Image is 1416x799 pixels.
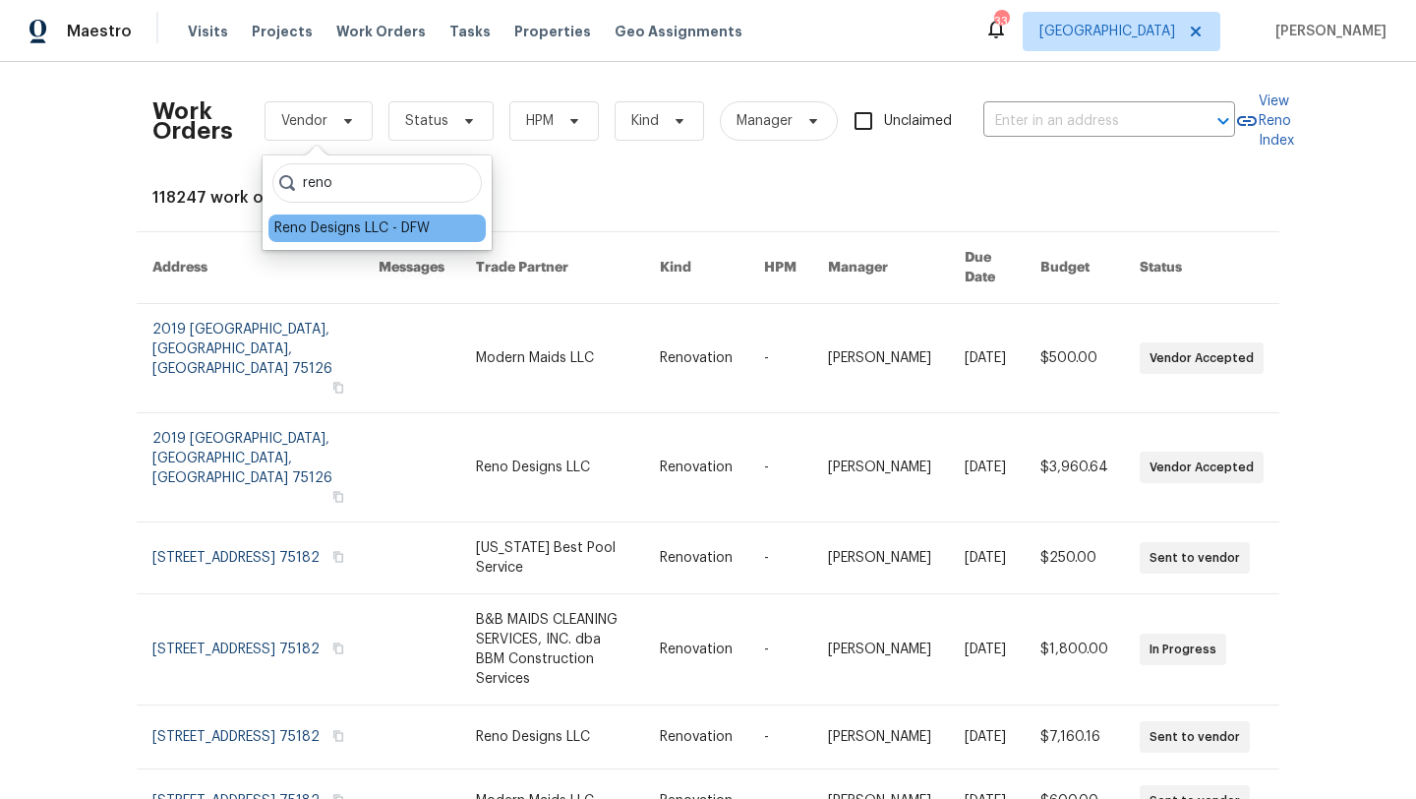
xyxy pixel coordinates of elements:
[949,232,1025,304] th: Due Date
[1268,22,1386,41] span: [PERSON_NAME]
[748,594,812,706] td: -
[812,304,949,413] td: [PERSON_NAME]
[67,22,132,41] span: Maestro
[1025,232,1124,304] th: Budget
[460,304,645,413] td: Modern Maids LLC
[152,188,1264,208] div: 118247 work orders
[812,522,949,594] td: [PERSON_NAME]
[737,111,793,131] span: Manager
[812,706,949,769] td: [PERSON_NAME]
[274,218,430,238] div: Reno Designs LLC - DFW
[336,22,426,41] span: Work Orders
[137,232,363,304] th: Address
[812,594,949,706] td: [PERSON_NAME]
[644,413,748,522] td: Renovation
[281,111,327,131] span: Vendor
[748,304,812,413] td: -
[644,594,748,706] td: Renovation
[460,594,645,706] td: B&B MAIDS CLEANING SERVICES, INC. dba BBM Construction Services
[1209,107,1237,135] button: Open
[460,413,645,522] td: Reno Designs LLC
[631,111,659,131] span: Kind
[644,304,748,413] td: Renovation
[1039,22,1175,41] span: [GEOGRAPHIC_DATA]
[884,111,952,132] span: Unclaimed
[460,522,645,594] td: [US_STATE] Best Pool Service
[748,232,812,304] th: HPM
[460,232,645,304] th: Trade Partner
[644,522,748,594] td: Renovation
[329,727,347,745] button: Copy Address
[748,706,812,769] td: -
[188,22,228,41] span: Visits
[644,706,748,769] td: Renovation
[252,22,313,41] span: Projects
[983,106,1180,137] input: Enter in an address
[329,488,347,506] button: Copy Address
[812,413,949,522] td: [PERSON_NAME]
[329,379,347,397] button: Copy Address
[526,111,554,131] span: HPM
[1124,232,1279,304] th: Status
[994,12,1008,31] div: 33
[615,22,742,41] span: Geo Assignments
[329,548,347,566] button: Copy Address
[514,22,591,41] span: Properties
[449,25,491,38] span: Tasks
[644,232,748,304] th: Kind
[460,706,645,769] td: Reno Designs LLC
[748,413,812,522] td: -
[152,101,233,141] h2: Work Orders
[1235,92,1294,151] a: View Reno Index
[363,232,460,304] th: Messages
[748,522,812,594] td: -
[812,232,949,304] th: Manager
[329,640,347,657] button: Copy Address
[405,111,448,131] span: Status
